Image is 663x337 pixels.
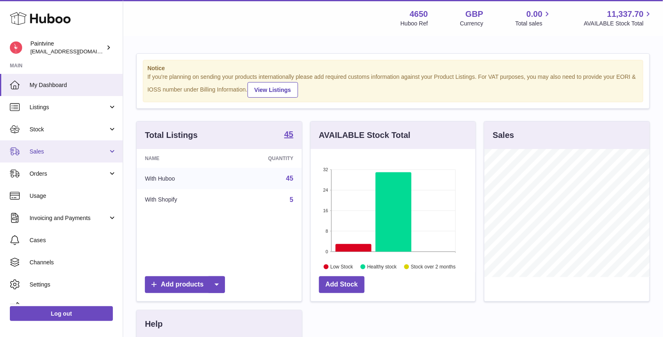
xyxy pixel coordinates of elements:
span: 11,337.70 [607,9,644,20]
text: Stock over 2 months [411,264,456,270]
span: Invoicing and Payments [30,214,108,222]
strong: GBP [466,9,483,20]
a: Log out [10,306,113,321]
a: Add Stock [319,276,365,293]
span: Sales [30,148,108,156]
strong: Notice [147,64,639,72]
div: If you're planning on sending your products internationally please add required customs informati... [147,73,639,98]
text: 16 [323,208,328,213]
span: AVAILABLE Stock Total [584,20,653,28]
span: Orders [30,170,108,178]
img: euan@paintvine.co.uk [10,41,22,54]
h3: AVAILABLE Stock Total [319,130,411,141]
a: 45 [286,175,294,182]
text: 8 [326,229,328,234]
a: Add products [145,276,225,293]
span: Channels [30,259,117,266]
text: 24 [323,188,328,193]
span: Listings [30,103,108,111]
text: Low Stock [330,264,353,270]
span: My Dashboard [30,81,117,89]
strong: 45 [284,130,293,138]
h3: Total Listings [145,130,198,141]
a: View Listings [248,82,298,98]
strong: 4650 [410,9,428,20]
div: Paintvine [30,40,104,55]
div: Huboo Ref [401,20,428,28]
span: Total sales [515,20,552,28]
span: Settings [30,281,117,289]
div: Currency [460,20,484,28]
text: 32 [323,167,328,172]
a: 5 [290,196,294,203]
text: 0 [326,249,328,254]
span: 0.00 [527,9,543,20]
span: Stock [30,126,108,133]
h3: Sales [493,130,514,141]
th: Name [137,149,226,168]
span: Usage [30,192,117,200]
th: Quantity [226,149,302,168]
span: [EMAIL_ADDRESS][DOMAIN_NAME] [30,48,121,55]
span: Returns [30,303,117,311]
a: 0.00 Total sales [515,9,552,28]
a: 11,337.70 AVAILABLE Stock Total [584,9,653,28]
td: With Huboo [137,168,226,189]
span: Cases [30,236,117,244]
td: With Shopify [137,189,226,211]
h3: Help [145,319,163,330]
a: 45 [284,130,293,140]
text: Healthy stock [367,264,397,270]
